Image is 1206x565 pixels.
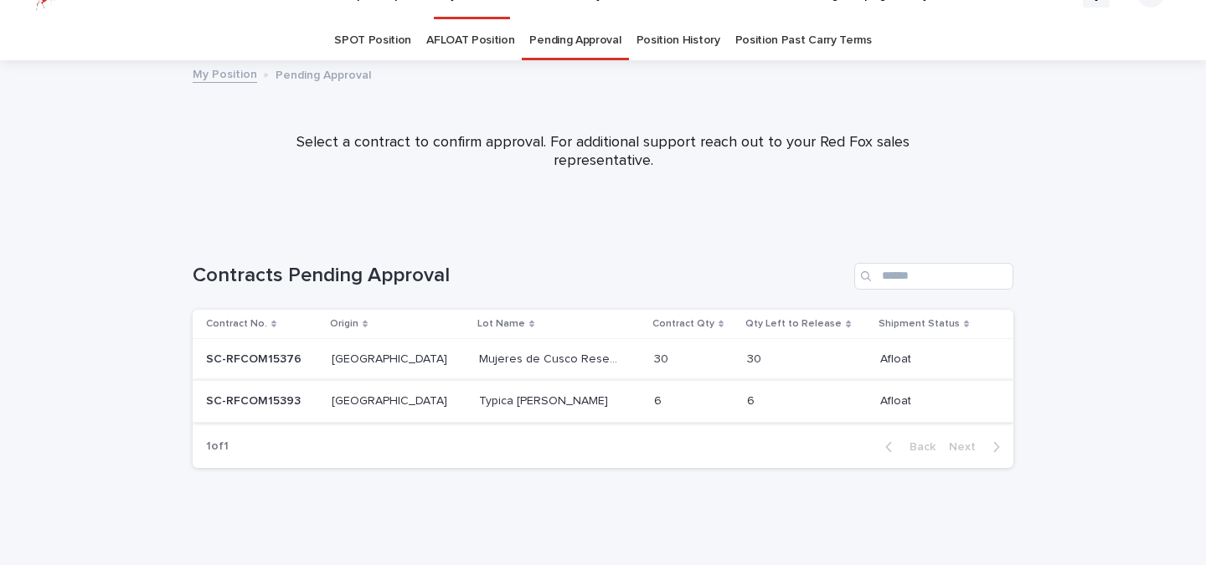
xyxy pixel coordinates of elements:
a: AFLOAT Position [426,21,514,60]
p: 30 [654,349,672,367]
a: My Position [193,64,257,83]
input: Search [854,263,1013,290]
a: Position Past Carry Terms [735,21,872,60]
a: Position History [636,21,720,60]
p: [GEOGRAPHIC_DATA] [332,349,451,367]
span: Back [899,441,935,453]
p: 6 [654,391,665,408]
a: SPOT Position [334,21,411,60]
p: Afloat [880,349,915,367]
p: 1 of 1 [193,426,242,467]
p: Qty Left to Release [745,315,842,333]
tr: SC-RFCOM15376SC-RFCOM15376 [GEOGRAPHIC_DATA][GEOGRAPHIC_DATA] Mujeres de Cusco ReserveMujeres de ... [193,339,1013,381]
a: Pending Approval [529,21,621,60]
p: [GEOGRAPHIC_DATA] [332,391,451,408]
p: SC-RFCOM15376 [206,349,305,367]
p: Contract No. [206,315,267,333]
p: Pending Approval [276,64,371,83]
p: Afloat [880,391,915,408]
p: Origin [330,315,358,333]
p: Typica [PERSON_NAME] [479,391,611,408]
p: Mujeres de Cusco Reserve [479,349,622,367]
button: Next [942,439,1013,455]
button: Back [872,439,942,455]
p: SC-RFCOM15393 [206,391,304,408]
h1: Contracts Pending Approval [193,264,848,288]
p: 30 [747,349,765,367]
p: Lot Name [477,315,525,333]
p: Contract Qty [652,315,714,333]
p: Select a contract to confirm approval. For additional support reach out to your Red Fox sales rep... [268,134,938,170]
span: Next [949,441,986,453]
p: 6 [747,391,758,408]
p: Shipment Status [879,315,960,333]
tr: SC-RFCOM15393SC-RFCOM15393 [GEOGRAPHIC_DATA][GEOGRAPHIC_DATA] Typica [PERSON_NAME]Typica [PERSON_... [193,380,1013,422]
